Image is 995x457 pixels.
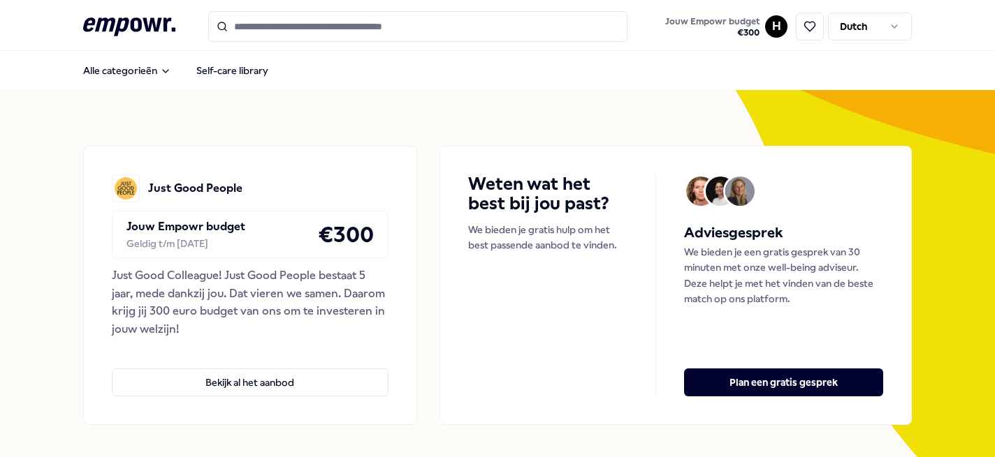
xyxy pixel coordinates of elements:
a: Self-care library [185,57,279,84]
button: Jouw Empowr budget€300 [662,13,762,41]
img: Avatar [686,177,716,206]
input: Search for products, categories or subcategories [208,11,627,42]
p: Just Good People [148,179,242,197]
a: Jouw Empowr budget€300 [660,12,765,41]
span: € 300 [665,27,760,38]
div: Geldig t/m [DATE] [126,236,245,251]
p: Jouw Empowr budget [126,218,245,236]
span: Jouw Empowr budget [665,16,760,27]
button: Bekijk al het aanbod [112,368,388,396]
img: Avatar [706,177,735,206]
nav: Main [72,57,279,84]
button: Alle categorieën [72,57,182,84]
button: H [765,15,787,38]
a: Bekijk al het aanbod [112,346,388,396]
img: Avatar [725,177,755,206]
h4: € 300 [318,217,374,252]
h4: Weten wat het best bij jou past? [468,174,627,213]
p: We bieden je gratis hulp om het best passende aanbod te vinden. [468,222,627,253]
h5: Adviesgesprek [684,222,883,244]
button: Plan een gratis gesprek [684,368,883,396]
p: We bieden je een gratis gesprek van 30 minuten met onze well-being adviseur. Deze helpt je met he... [684,244,883,307]
div: Just Good Colleague! Just Good People bestaat 5 jaar, mede dankzij jou. Dat vieren we samen. Daar... [112,267,388,338]
img: Just Good People [112,174,140,202]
